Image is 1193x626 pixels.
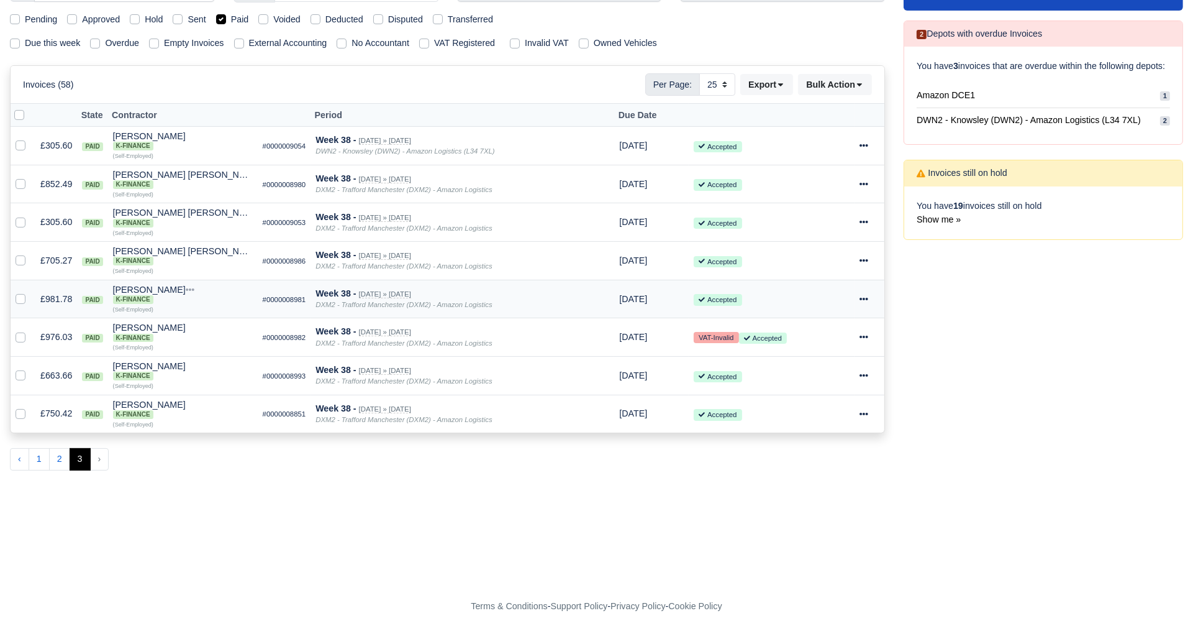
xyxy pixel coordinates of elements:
[82,219,102,228] span: paid
[1131,566,1193,626] iframe: Chat Widget
[315,173,356,183] strong: Week 38 -
[108,104,258,127] th: Contractor
[917,113,1141,127] span: DWN2 - Knowsley (DWN2) - Amazon Logistics (L34 7XL)
[740,74,798,95] div: Export
[231,12,249,27] label: Paid
[82,142,102,151] span: paid
[113,132,253,150] div: [PERSON_NAME] K-Finance
[315,326,356,336] strong: Week 38 -
[23,80,74,90] h6: Invoices (58)
[113,247,253,265] div: [PERSON_NAME] [PERSON_NAME] K-Finance
[113,323,253,342] div: [PERSON_NAME]
[359,328,411,336] small: [DATE] » [DATE]
[315,135,356,145] strong: Week 38 -
[35,318,77,357] td: £976.03
[645,73,700,96] span: Per Page:
[610,601,666,611] a: Privacy Policy
[315,365,356,375] strong: Week 38 -
[113,295,153,304] span: K-Finance
[35,127,77,165] td: £305.60
[739,333,787,344] small: Accepted
[359,252,411,260] small: [DATE] » [DATE]
[953,201,963,211] strong: 19
[113,208,253,227] div: [PERSON_NAME] [PERSON_NAME] K-Finance
[35,395,77,433] td: £750.42
[113,268,153,274] small: (Self-Employed)
[917,88,975,103] span: Amazon DCE1
[113,323,253,342] div: [PERSON_NAME] K-Finance
[113,247,253,265] div: [PERSON_NAME] [PERSON_NAME]
[694,256,742,267] small: Accepted
[619,217,647,227] span: 5 days ago
[263,181,306,188] small: #0000008980
[315,212,356,222] strong: Week 38 -
[243,599,951,614] div: - - -
[1160,91,1170,101] span: 1
[471,601,547,611] a: Terms & Conditions
[315,186,492,193] i: DXM2 - Trafford Manchester (DXM2) - Amazon Logistics
[917,214,961,224] a: Show me »
[113,421,153,428] small: (Self-Employed)
[77,104,107,127] th: State
[113,334,153,343] span: K-Finance
[917,83,1170,108] a: Amazon DCE1 1
[113,219,153,228] span: K-Finance
[668,601,722,611] a: Cookie Policy
[619,294,647,304] span: 5 days ago
[694,141,742,152] small: Accepted
[10,448,29,471] button: « Previous
[694,294,742,305] small: Accepted
[917,108,1170,132] a: DWN2 - Knowsley (DWN2) - Amazon Logistics (L34 7XL) 2
[263,410,306,418] small: #0000008851
[551,601,608,611] a: Support Policy
[359,405,411,413] small: [DATE] » [DATE]
[315,250,356,260] strong: Week 38 -
[315,301,492,308] i: DXM2 - Trafford Manchester (DXM2) - Amazon Logistics
[113,372,153,380] span: K-Finance
[145,12,163,27] label: Hold
[82,181,102,190] span: paid
[315,224,492,232] i: DXM2 - Trafford Manchester (DXM2) - Amazon Logistics
[91,448,109,471] li: Next »
[113,170,253,189] div: [PERSON_NAME] [PERSON_NAME]
[263,372,306,380] small: #0000008993
[49,448,70,471] button: 2
[113,400,253,419] div: [PERSON_NAME]
[188,12,206,27] label: Sent
[434,36,495,50] label: VAT Registered
[82,296,102,305] span: paid
[35,241,77,280] td: £705.27
[614,104,689,127] th: Due Date
[113,285,253,304] div: [PERSON_NAME]
[82,410,102,419] span: paid
[113,180,153,189] span: K-Finance
[82,334,102,343] span: paid
[694,332,738,343] small: VAT-Invalid
[619,140,647,150] span: 5 days ago
[70,448,91,471] span: 3
[594,36,657,50] label: Owned Vehicles
[113,142,153,150] span: K-Finance
[35,165,77,203] td: £852.49
[315,147,494,155] i: DWN2 - Knowsley (DWN2) - Amazon Logistics (L34 7XL)
[359,214,411,222] small: [DATE] » [DATE]
[388,12,423,27] label: Disputed
[113,362,253,380] div: [PERSON_NAME]
[113,383,153,389] small: (Self-Employed)
[263,334,306,341] small: #0000008982
[917,59,1170,73] p: You have invoices that are overdue within the following depots:
[619,179,647,189] span: 5 days ago
[359,175,411,183] small: [DATE] » [DATE]
[325,12,363,27] label: Deducted
[917,29,1042,39] h6: Depots with overdue Invoices
[113,153,153,159] small: (Self-Employed)
[105,36,139,50] label: Overdue
[25,36,80,50] label: Due this week
[113,362,253,380] div: [PERSON_NAME] K-Finance
[249,36,327,50] label: External Accounting
[82,257,102,266] span: paid
[315,377,492,385] i: DXM2 - Trafford Manchester (DXM2) - Amazon Logistics
[263,219,306,226] small: #0000009053
[798,74,872,95] button: Bulk Action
